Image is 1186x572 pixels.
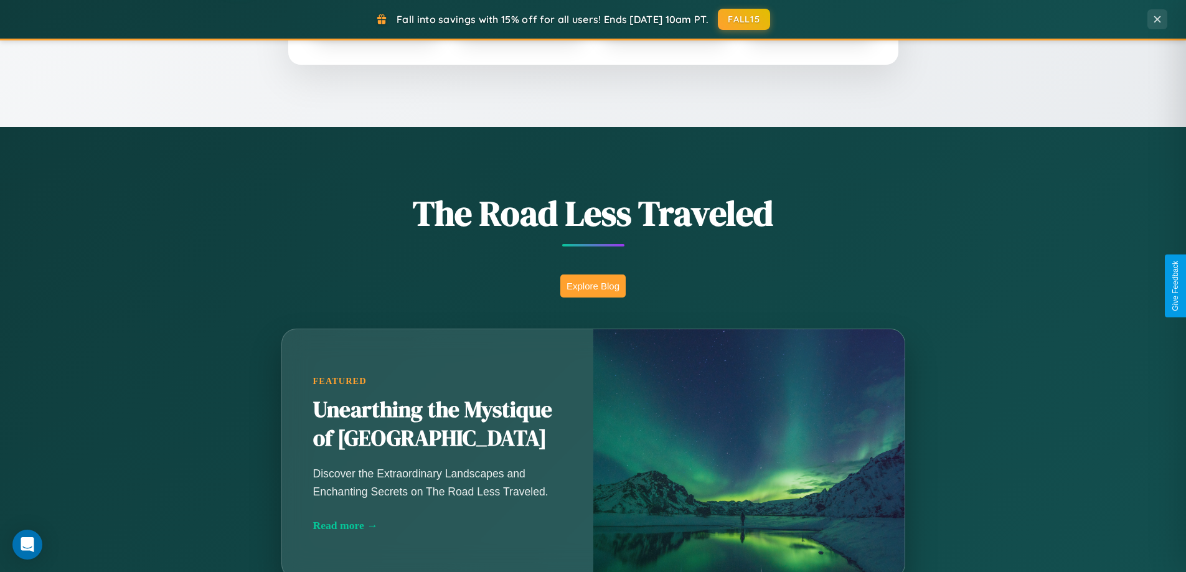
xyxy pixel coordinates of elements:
span: Fall into savings with 15% off for all users! Ends [DATE] 10am PT. [397,13,708,26]
p: Discover the Extraordinary Landscapes and Enchanting Secrets on The Road Less Traveled. [313,465,562,500]
div: Give Feedback [1171,261,1180,311]
div: Read more → [313,519,562,532]
h1: The Road Less Traveled [220,189,967,237]
button: FALL15 [718,9,770,30]
div: Featured [313,376,562,387]
div: Open Intercom Messenger [12,530,42,560]
h2: Unearthing the Mystique of [GEOGRAPHIC_DATA] [313,396,562,453]
button: Explore Blog [560,274,626,298]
